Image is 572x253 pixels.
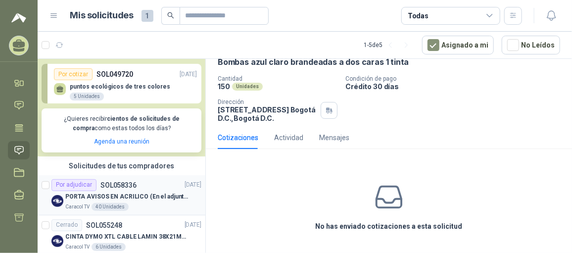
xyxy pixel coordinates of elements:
p: CINTA DYMO XTL CABLE LAMIN 38X21MMBLANCO [65,232,189,242]
div: 40 Unidades [92,203,129,211]
span: 1 [142,10,153,22]
p: [DATE] [180,70,197,79]
div: 1 - 5 de 5 [364,37,414,53]
div: Unidades [232,83,263,91]
p: SOL058336 [100,182,137,189]
div: Actividad [274,132,303,143]
img: Company Logo [51,235,63,247]
p: Bombas azul claro brandeadas a dos caras 1 tinta [218,57,409,67]
div: Solicitudes de tus compradores [38,156,205,175]
p: Condición de pago [345,75,568,82]
p: Crédito 30 días [345,82,568,91]
img: Company Logo [51,195,63,207]
p: [DATE] [185,180,201,190]
div: Cotizaciones [218,132,258,143]
a: Agenda una reunión [94,138,149,145]
p: puntos ecológicos de tres colores [70,83,170,90]
p: Dirección [218,99,317,105]
h1: Mis solicitudes [70,8,134,23]
button: Asignado a mi [422,36,494,54]
button: No Leídos [502,36,560,54]
p: [STREET_ADDRESS] Bogotá D.C. , Bogotá D.C. [218,105,317,122]
b: cientos de solicitudes de compra [73,115,180,132]
a: Por cotizarSOL049720[DATE] puntos ecológicos de tres colores5 Unidades [42,64,201,103]
p: PORTA AVISOS EN ACRILICO (En el adjunto mas informacion) [65,192,189,202]
div: Todas [408,10,429,21]
h3: No has enviado cotizaciones a esta solicitud [316,221,463,232]
p: Caracol TV [65,203,90,211]
p: [DATE] [185,220,201,230]
p: 150 [218,82,230,91]
p: SOL055248 [86,222,122,229]
p: Cantidad [218,75,337,82]
div: 5 Unidades [70,93,104,101]
div: Por cotizar [54,68,93,80]
span: search [167,12,174,19]
a: Por adjudicarSOL058336[DATE] Company LogoPORTA AVISOS EN ACRILICO (En el adjunto mas informacion)... [38,175,205,215]
p: SOL049720 [96,69,133,80]
div: Cerrado [51,219,82,231]
p: ¿Quieres recibir como estas todos los días? [48,114,195,133]
img: Logo peakr [11,12,26,24]
div: 6 Unidades [92,243,126,251]
p: Caracol TV [65,243,90,251]
div: Mensajes [319,132,349,143]
div: Por adjudicar [51,179,96,191]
